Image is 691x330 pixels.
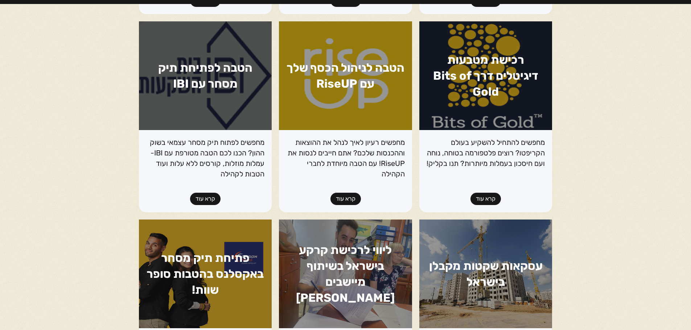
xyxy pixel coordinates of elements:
[146,137,265,179] p: מחפשים לפתוח תיק מסחר עצמאי בשוק ההון? הכנו לכם הטבה מטורפת עם IBI- עמלות מוזלות, קורסים ללא עלות...
[279,21,412,130] h1: הטבה לניהול הכסף שלך עם RiseUP
[470,193,501,205] a: קרא עוד
[190,193,221,205] a: קרא עוד
[279,220,412,328] h1: ליווי לרכישת קרקע בישראל בשיתוף מיישבים [PERSON_NAME]
[419,220,552,328] h1: עסקאות שקטות מקבלן בישראל
[139,21,272,130] h1: הטבה לפתיחת תיק מסחר עם IBI
[139,220,272,328] h1: פתיחת תיק מסחר באקסלנס בהטבות סופר שוות!
[286,137,405,179] p: מחפשים רעיון לאיך לנהל את ההוצאות וההכנסות שלכם? אתם חייבים לנסות את RiseUP! עם הטבה מיוחדת לחברי...
[419,21,552,130] h1: רכישת מטבעות דיגיטלים דרך Bits of Gold
[427,137,545,169] p: מחפשים להתחיל להשקיע בעולם הקריפטו? רוצים פלטפורמה בטוחה, נוחה ועם חיסכון בעמלות מיותרות? תנו בקליק!
[330,193,361,205] a: קרא עוד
